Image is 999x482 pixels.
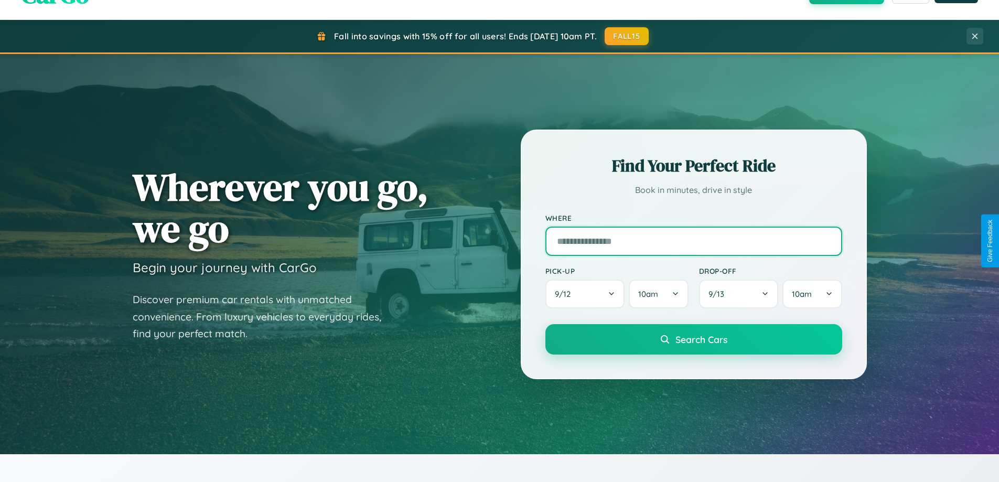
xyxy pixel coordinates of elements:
h1: Wherever you go, we go [133,166,428,249]
p: Book in minutes, drive in style [545,183,842,198]
button: 9/12 [545,280,625,308]
label: Where [545,213,842,222]
span: 10am [792,289,812,299]
p: Discover premium car rentals with unmatched convenience. From luxury vehicles to everyday rides, ... [133,291,395,342]
button: 10am [629,280,688,308]
button: 10am [782,280,842,308]
span: 10am [638,289,658,299]
label: Pick-up [545,266,689,275]
button: 9/13 [699,280,779,308]
span: Search Cars [675,334,727,345]
h2: Find Your Perfect Ride [545,154,842,177]
span: 9 / 12 [555,289,576,299]
span: 9 / 13 [708,289,729,299]
button: Search Cars [545,324,842,355]
h3: Begin your journey with CarGo [133,260,317,275]
button: FALL15 [605,27,649,45]
label: Drop-off [699,266,842,275]
span: Fall into savings with 15% off for all users! Ends [DATE] 10am PT. [334,31,597,41]
div: Give Feedback [986,220,994,262]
